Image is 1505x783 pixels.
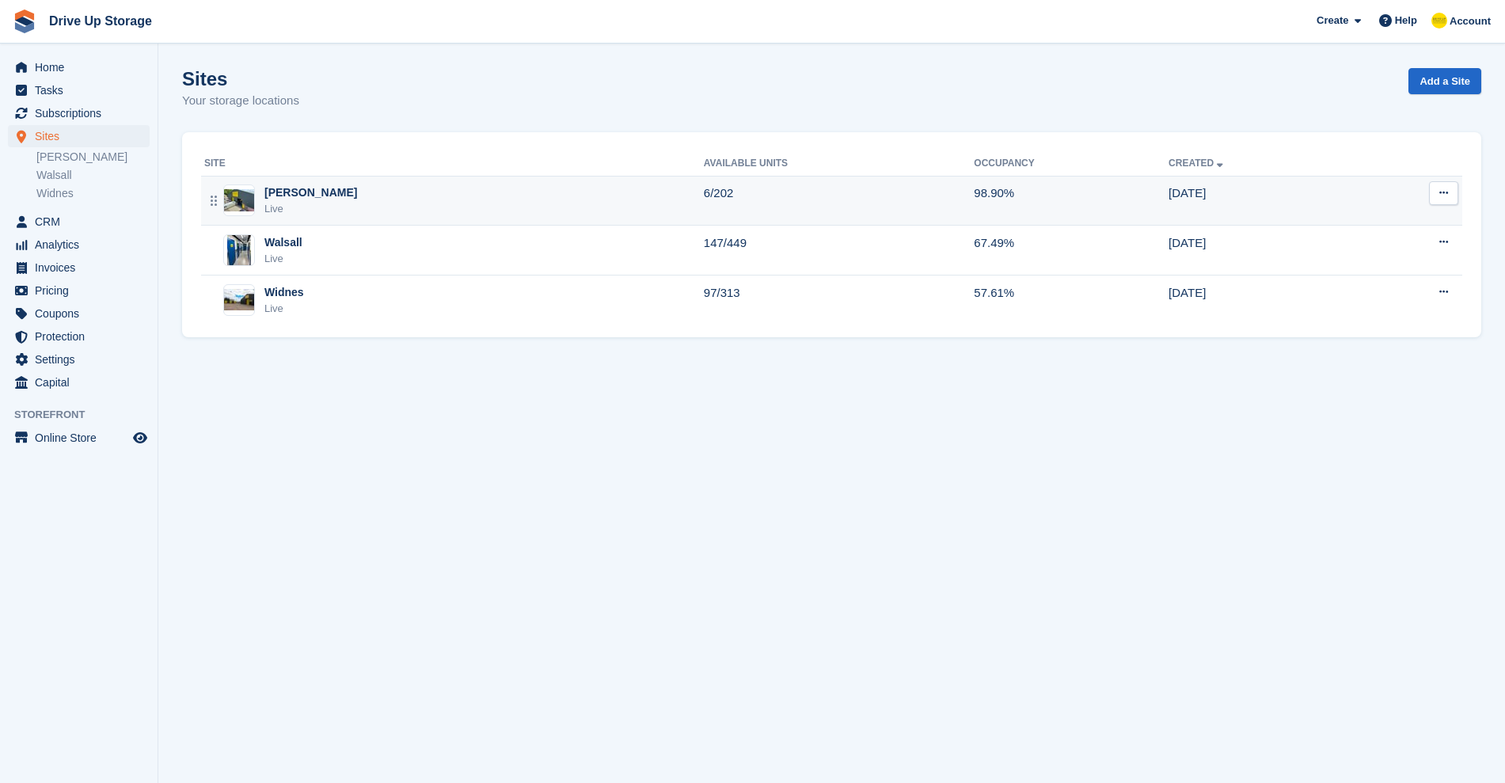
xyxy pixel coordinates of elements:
a: menu [8,102,150,124]
div: Widnes [264,284,304,301]
td: [DATE] [1169,226,1355,276]
a: menu [8,427,150,449]
span: Help [1395,13,1417,29]
a: menu [8,211,150,233]
th: Site [201,151,704,177]
span: Pricing [35,279,130,302]
span: Settings [35,348,130,371]
div: Live [264,251,302,267]
a: menu [8,325,150,348]
a: menu [8,125,150,147]
a: Preview store [131,428,150,447]
td: 57.61% [974,276,1169,325]
th: Occupancy [974,151,1169,177]
td: 97/313 [704,276,974,325]
a: menu [8,257,150,279]
a: menu [8,371,150,393]
td: 98.90% [974,176,1169,226]
img: Image of Walsall site [227,234,251,266]
span: Online Store [35,427,130,449]
a: menu [8,348,150,371]
span: Capital [35,371,130,393]
a: Drive Up Storage [43,8,158,34]
div: Live [264,301,304,317]
th: Available Units [704,151,974,177]
span: Tasks [35,79,130,101]
a: [PERSON_NAME] [36,150,150,165]
a: menu [8,56,150,78]
div: Walsall [264,234,302,251]
span: Invoices [35,257,130,279]
td: 147/449 [704,226,974,276]
span: Subscriptions [35,102,130,124]
span: Coupons [35,302,130,325]
a: Add a Site [1408,68,1481,94]
td: 6/202 [704,176,974,226]
img: Image of Stroud site [224,189,254,212]
a: menu [8,302,150,325]
span: Account [1450,13,1491,29]
img: Crispin Vitoria [1431,13,1447,29]
div: Live [264,201,357,217]
span: Storefront [14,407,158,423]
span: Home [35,56,130,78]
a: Widnes [36,186,150,201]
td: 67.49% [974,226,1169,276]
span: Sites [35,125,130,147]
td: [DATE] [1169,176,1355,226]
a: menu [8,234,150,256]
span: Create [1317,13,1348,29]
div: [PERSON_NAME] [264,184,357,201]
p: Your storage locations [182,92,299,110]
a: Created [1169,158,1226,169]
a: menu [8,279,150,302]
td: [DATE] [1169,276,1355,325]
span: Protection [35,325,130,348]
a: Walsall [36,168,150,183]
img: Image of Widnes site [224,289,254,310]
h1: Sites [182,68,299,89]
a: menu [8,79,150,101]
img: stora-icon-8386f47178a22dfd0bd8f6a31ec36ba5ce8667c1dd55bd0f319d3a0aa187defe.svg [13,10,36,33]
span: CRM [35,211,130,233]
span: Analytics [35,234,130,256]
